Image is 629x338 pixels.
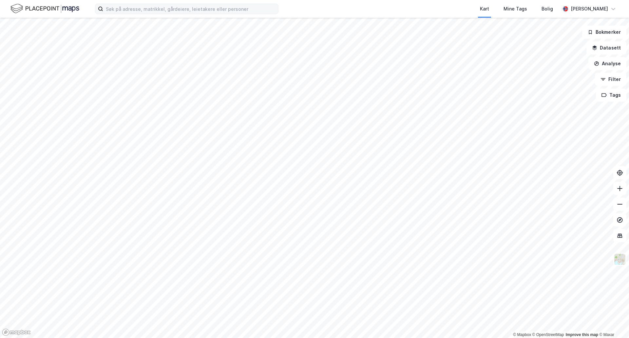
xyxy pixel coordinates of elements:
div: Mine Tags [504,5,527,13]
div: Kart [480,5,489,13]
div: Bolig [542,5,553,13]
iframe: Chat Widget [596,307,629,338]
input: Søk på adresse, matrikkel, gårdeiere, leietakere eller personer [103,4,278,14]
div: [PERSON_NAME] [571,5,608,13]
img: logo.f888ab2527a4732fd821a326f86c7f29.svg [10,3,79,14]
div: Kontrollprogram for chat [596,307,629,338]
